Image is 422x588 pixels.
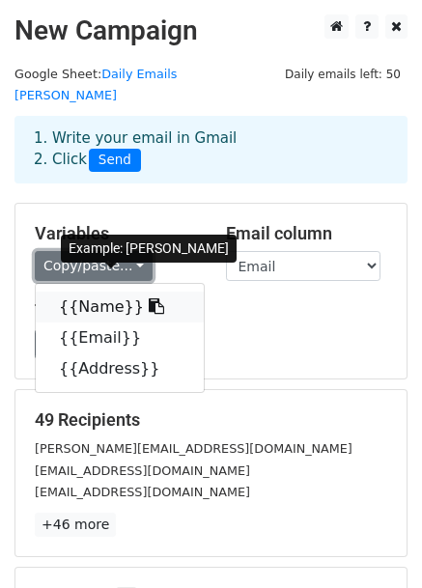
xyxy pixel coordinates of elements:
[35,485,250,499] small: [EMAIL_ADDRESS][DOMAIN_NAME]
[61,235,237,263] div: Example: [PERSON_NAME]
[35,251,153,281] a: Copy/paste...
[19,127,403,172] div: 1. Write your email in Gmail 2. Click
[36,292,204,322] a: {{Name}}
[35,441,352,456] small: [PERSON_NAME][EMAIL_ADDRESS][DOMAIN_NAME]
[14,67,178,103] small: Google Sheet:
[35,223,197,244] h5: Variables
[278,67,408,81] a: Daily emails left: 50
[325,495,422,588] iframe: Chat Widget
[89,149,141,172] span: Send
[226,223,388,244] h5: Email column
[35,513,116,537] a: +46 more
[35,409,387,431] h5: 49 Recipients
[36,322,204,353] a: {{Email}}
[36,353,204,384] a: {{Address}}
[14,14,408,47] h2: New Campaign
[35,463,250,478] small: [EMAIL_ADDRESS][DOMAIN_NAME]
[278,64,408,85] span: Daily emails left: 50
[14,67,178,103] a: Daily Emails [PERSON_NAME]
